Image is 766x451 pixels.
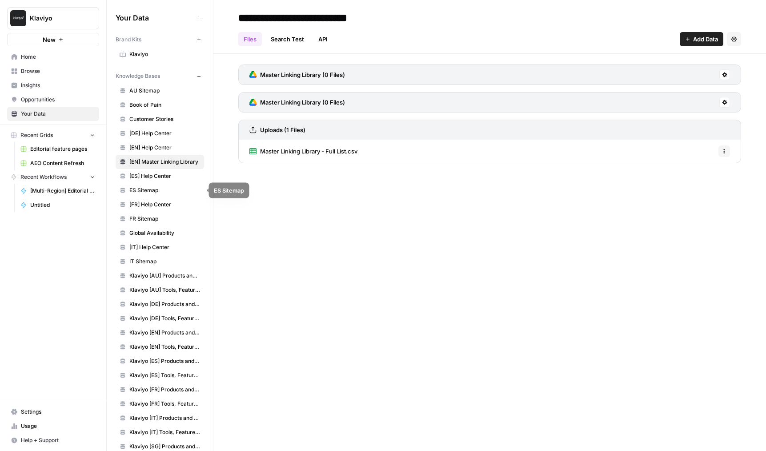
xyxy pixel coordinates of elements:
[116,425,204,439] a: Klaviyo [IT] Tools, Features, Marketing Resources, Glossary, Blogs
[21,67,95,75] span: Browse
[116,36,141,44] span: Brand Kits
[21,408,95,416] span: Settings
[7,7,99,29] button: Workspace: Klaviyo
[116,183,204,197] a: ES Sitemap
[129,428,200,436] span: Klaviyo [IT] Tools, Features, Marketing Resources, Glossary, Blogs
[129,286,200,294] span: Klaviyo [AU] Tools, Features, Marketing Resources, Glossary, Blogs
[249,140,357,163] a: Master Linking Library - Full List.csv
[116,141,204,155] a: [EN] Help Center
[313,32,333,46] a: API
[43,35,56,44] span: New
[116,397,204,411] a: Klaviyo [FR] Tools, Features, Marketing Resources, Glossary, Blogs
[260,147,357,156] span: Master Linking Library - Full List.csv
[116,311,204,326] a: Klaviyo [DE] Tools, Features, Marketing Resources, Glossary, Blogs
[116,340,204,354] a: Klaviyo [EN] Tools, Features, Marketing Resources, Glossary, Blogs
[16,184,99,198] a: [Multi-Region] Editorial feature page
[116,226,204,240] a: Global Availability
[21,81,95,89] span: Insights
[7,78,99,93] a: Insights
[129,314,200,322] span: Klaviyo [DE] Tools, Features, Marketing Resources, Glossary, Blogs
[116,383,204,397] a: Klaviyo [FR] Products and Solutions
[129,186,200,194] span: ES Sitemap
[7,33,99,46] button: New
[7,64,99,78] a: Browse
[265,32,309,46] a: Search Test
[693,35,718,44] span: Add Data
[129,258,200,266] span: IT Sitemap
[129,443,200,451] span: Klaviyo [SG] Products and Solutions
[116,112,204,126] a: Customer Stories
[116,269,204,283] a: Klaviyo [AU] Products and Solutions
[129,87,200,95] span: AU Sitemap
[116,98,204,112] a: Book of Pain
[116,126,204,141] a: [DE] Help Center
[10,10,26,26] img: Klaviyo Logo
[21,422,95,430] span: Usage
[7,50,99,64] a: Home
[260,70,345,79] h3: Master Linking Library (0 Files)
[7,107,99,121] a: Your Data
[116,411,204,425] a: Klaviyo [IT] Products and Solutions
[129,329,200,337] span: Klaviyo [EN] Products and Solutions
[30,145,95,153] span: Editorial feature pages
[116,72,160,80] span: Knowledge Bases
[7,419,99,433] a: Usage
[20,131,53,139] span: Recent Grids
[30,159,95,167] span: AEO Content Refresh
[7,170,99,184] button: Recent Workflows
[116,12,193,23] span: Your Data
[16,142,99,156] a: Editorial feature pages
[7,129,99,142] button: Recent Grids
[249,120,305,140] a: Uploads (1 Files)
[30,201,95,209] span: Untitled
[116,354,204,368] a: Klaviyo [ES] Products and Solutions
[7,405,99,419] a: Settings
[129,229,200,237] span: Global Availability
[129,243,200,251] span: [IT] Help Center
[116,240,204,254] a: [IT] Help Center
[129,400,200,408] span: Klaviyo [FR] Tools, Features, Marketing Resources, Glossary, Blogs
[16,198,99,212] a: Untitled
[129,101,200,109] span: Book of Pain
[116,254,204,269] a: IT Sitemap
[260,98,345,107] h3: Master Linking Library (0 Files)
[16,156,99,170] a: AEO Content Refresh
[21,436,95,444] span: Help + Support
[129,357,200,365] span: Klaviyo [ES] Products and Solutions
[129,115,200,123] span: Customer Stories
[129,50,200,58] span: Klaviyo
[129,414,200,422] span: Klaviyo [IT] Products and Solutions
[116,84,204,98] a: AU Sitemap
[129,386,200,394] span: Klaviyo [FR] Products and Solutions
[129,144,200,152] span: [EN] Help Center
[7,93,99,107] a: Opportunities
[129,343,200,351] span: Klaviyo [EN] Tools, Features, Marketing Resources, Glossary, Blogs
[116,47,204,61] a: Klaviyo
[238,32,262,46] a: Files
[129,272,200,280] span: Klaviyo [AU] Products and Solutions
[249,93,345,112] a: Master Linking Library (0 Files)
[21,53,95,61] span: Home
[129,201,200,209] span: [FR] Help Center
[116,169,204,183] a: [ES] Help Center
[30,14,84,23] span: Klaviyo
[116,326,204,340] a: Klaviyo [EN] Products and Solutions
[20,173,67,181] span: Recent Workflows
[116,212,204,226] a: FR Sitemap
[129,172,200,180] span: [ES] Help Center
[129,215,200,223] span: FR Sitemap
[129,371,200,379] span: Klaviyo [ES] Tools, Features, Marketing Resources, Glossary, Blogs
[249,65,345,85] a: Master Linking Library (0 Files)
[116,155,204,169] a: [EN] Master Linking Library
[129,158,200,166] span: [EN] Master Linking Library
[21,110,95,118] span: Your Data
[116,283,204,297] a: Klaviyo [AU] Tools, Features, Marketing Resources, Glossary, Blogs
[129,129,200,137] span: [DE] Help Center
[116,368,204,383] a: Klaviyo [ES] Tools, Features, Marketing Resources, Glossary, Blogs
[116,197,204,212] a: [FR] Help Center
[260,125,305,134] h3: Uploads (1 Files)
[116,297,204,311] a: Klaviyo [DE] Products and Solutions
[129,300,200,308] span: Klaviyo [DE] Products and Solutions
[680,32,723,46] button: Add Data
[30,187,95,195] span: [Multi-Region] Editorial feature page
